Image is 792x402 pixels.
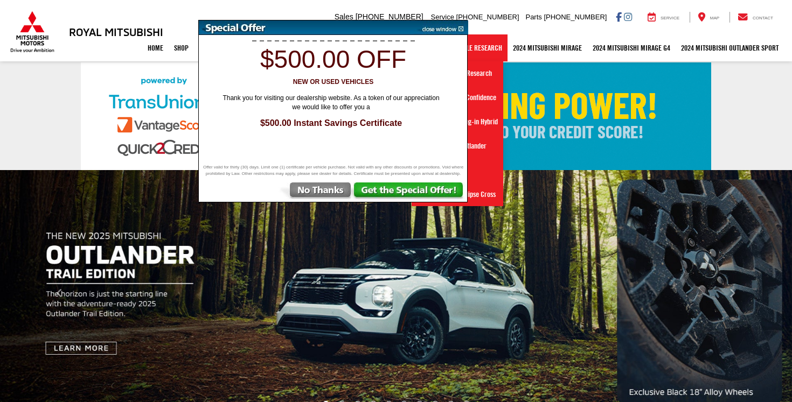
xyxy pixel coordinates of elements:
[730,12,781,23] a: Contact
[676,34,784,61] a: 2024 Mitsubishi Outlander SPORT
[508,34,587,61] a: 2024 Mitsubishi Mirage
[414,20,468,35] img: close window
[544,13,607,21] span: [PHONE_NUMBER]
[356,12,423,21] span: [PHONE_NUMBER]
[753,16,773,20] span: Contact
[525,13,541,21] span: Parts
[142,34,169,61] a: Home
[640,12,687,23] a: Service
[587,34,676,61] a: 2024 Mitsubishi Mirage G4
[205,46,462,73] h1: $500.00 off
[624,12,632,21] a: Instagram: Click to visit our Instagram page
[616,12,622,21] a: Facebook: Click to visit our Facebook page
[353,182,467,202] img: Get the Special Offer
[169,34,194,61] a: Shop
[456,13,519,21] span: [PHONE_NUMBER]
[710,16,719,20] span: Map
[199,20,414,35] img: Special Offer
[661,16,679,20] span: Service
[431,13,454,21] span: Service
[216,94,447,112] span: Thank you for visiting our dealership website. As a token of our appreciation we would like to of...
[202,164,466,177] span: Offer valid for thirty (30) days. Limit one (1) certificate per vehicle purchase. Not valid with ...
[210,117,453,130] span: $500.00 Instant Savings Certificate
[69,26,163,38] h3: Royal Mitsubishi
[81,62,711,170] img: Check Your Buying Power
[8,11,57,53] img: Mitsubishi
[205,79,462,86] h3: New or Used Vehicles
[194,34,217,61] a: Sell
[690,12,727,23] a: Map
[335,12,353,21] span: Sales
[278,182,353,202] img: No Thanks, Continue to Website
